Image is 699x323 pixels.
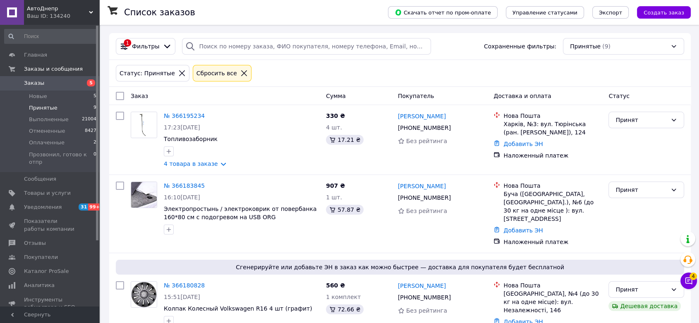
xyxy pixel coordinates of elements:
[24,296,77,311] span: Инструменты вебмастера и SEO
[24,51,47,59] span: Главная
[398,93,434,99] span: Покупатель
[326,205,364,215] div: 57.87 ₴
[24,268,69,275] span: Каталог ProSale
[398,182,446,190] a: [PERSON_NAME]
[503,238,602,246] div: Наложенный платеж
[512,10,577,16] span: Управление статусами
[29,151,93,166] span: Прозвонил, готово к отпр
[503,190,602,223] div: Буча ([GEOGRAPHIC_DATA], [GEOGRAPHIC_DATA].), №6 (до 30 кг на одне місце ): вул. [STREET_ADDRESS]
[24,175,56,183] span: Сообщения
[406,138,447,144] span: Без рейтинга
[24,239,46,247] span: Отзывы
[132,42,159,50] span: Фильтры
[326,304,364,314] div: 72.66 ₴
[164,294,200,300] span: 15:51[DATE]
[164,112,205,119] a: № 366195234
[24,203,62,211] span: Уведомления
[615,115,667,124] div: Принят
[93,151,96,166] span: 0
[395,9,491,16] span: Скачать отчет по пром-оплате
[326,294,361,300] span: 1 комплект
[608,301,681,311] div: Дешевая доставка
[88,203,102,211] span: 99+
[82,116,96,123] span: 21004
[629,9,691,15] a: Создать заказ
[599,10,622,16] span: Экспорт
[131,112,157,138] a: Фото товару
[24,218,77,232] span: Показатели работы компании
[503,141,543,147] a: Добавить ЭН
[164,194,200,201] span: 16:10[DATE]
[29,116,69,123] span: Выполненные
[615,185,667,194] div: Принят
[680,273,697,289] button: Чат с покупателем4
[182,38,431,55] input: Поиск по номеру заказа, ФИО покупателя, номеру телефона, Email, номеру накладной
[79,203,88,211] span: 31
[570,42,601,50] span: Принятые
[637,6,691,19] button: Создать заказ
[24,282,55,289] span: Аналитика
[87,79,95,86] span: 5
[398,194,451,201] span: [PHONE_NUMBER]
[29,139,65,146] span: Оплаченные
[506,6,584,19] button: Управление статусами
[24,189,71,197] span: Товары и услуги
[326,182,345,189] span: 907 ₴
[503,112,602,120] div: Нова Пошта
[131,281,157,308] a: Фото товару
[484,42,556,50] span: Сохраненные фильтры:
[119,263,681,271] span: Сгенерируйте или добавьте ЭН в заказ как можно быстрее — доставка для покупателя будет бесплатной
[29,127,65,135] span: Отмененные
[164,160,218,167] a: 4 товара в заказе
[326,135,364,145] div: 17.21 ₴
[615,285,667,294] div: Принят
[689,273,697,280] span: 4
[503,120,602,136] div: Харків, №3: вул. Тюрінська (ран. [PERSON_NAME]), 124
[24,65,83,73] span: Заказы и сообщения
[608,93,630,99] span: Статус
[29,93,47,100] span: Новые
[27,5,89,12] span: АвтоДнепр
[131,282,157,307] img: Фото товару
[93,104,96,112] span: 9
[24,254,58,261] span: Покупатели
[326,194,342,201] span: 1 шт.
[602,43,610,50] span: (9)
[93,139,96,146] span: 2
[503,290,602,314] div: [GEOGRAPHIC_DATA], №4 (до 30 кг на одне місце): вул. Незалежності, 146
[29,104,57,112] span: Принятые
[493,93,551,99] span: Доставка и оплата
[398,112,446,120] a: [PERSON_NAME]
[388,6,498,19] button: Скачать отчет по пром-оплате
[326,93,346,99] span: Сумма
[398,282,446,290] a: [PERSON_NAME]
[398,124,451,131] span: [PHONE_NUMBER]
[131,112,156,138] img: Фото товару
[164,282,205,289] a: № 366180828
[326,282,345,289] span: 560 ₴
[326,112,345,119] span: 330 ₴
[93,93,96,100] span: 5
[644,10,684,16] span: Создать заказ
[131,93,148,99] span: Заказ
[195,69,239,78] div: Сбросить все
[503,182,602,190] div: Нова Пошта
[164,305,312,312] a: Колпак Колесный Volkswagen R16 4 шт (графит)
[592,6,629,19] button: Экспорт
[85,127,96,135] span: 8427
[503,227,543,234] a: Добавить ЭН
[24,79,44,87] span: Заказы
[131,182,157,208] img: Фото товару
[164,206,316,220] a: Электропростынь / электроковрик от повербанка 160*80 см с подогревом на USB ORG
[27,12,99,20] div: Ваш ID: 134240
[326,124,342,131] span: 4 шт.
[503,281,602,290] div: Нова Пошта
[164,182,205,189] a: № 366183845
[398,294,451,301] span: [PHONE_NUMBER]
[164,136,218,142] a: Топливозаборник
[164,124,200,131] span: 17:23[DATE]
[503,151,602,160] div: Наложенный платеж
[124,7,195,17] h1: Список заказов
